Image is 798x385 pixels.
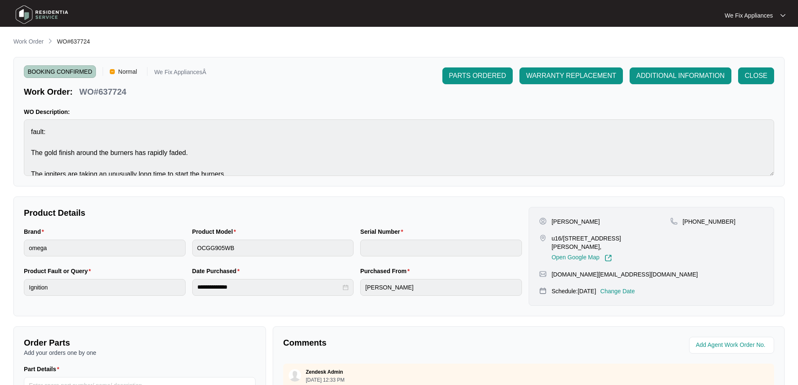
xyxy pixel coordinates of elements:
[552,287,596,295] p: Schedule: [DATE]
[696,340,769,350] input: Add Agent Work Order No.
[552,217,600,226] p: [PERSON_NAME]
[192,227,240,236] label: Product Model
[79,86,126,98] p: WO#637724
[725,11,773,20] p: We Fix Appliances
[526,71,616,81] span: WARRANTY REPLACEMENT
[24,240,186,256] input: Brand
[745,71,767,81] span: CLOSE
[47,38,54,44] img: chevron-right
[442,67,513,84] button: PARTS ORDERED
[192,267,243,275] label: Date Purchased
[24,279,186,296] input: Product Fault or Query
[552,270,698,279] p: [DOMAIN_NAME][EMAIL_ADDRESS][DOMAIN_NAME]
[552,234,670,251] p: u16/[STREET_ADDRESS][PERSON_NAME],
[24,207,522,219] p: Product Details
[552,254,612,262] a: Open Google Map
[24,119,774,176] textarea: fault: The gold finish around the burners has rapidly faded. The igniters are taking an unusually...
[24,227,47,236] label: Brand
[306,377,344,382] p: [DATE] 12:33 PM
[24,65,96,78] span: BOOKING CONFIRMED
[539,217,547,225] img: user-pin
[24,365,63,373] label: Part Details
[539,234,547,242] img: map-pin
[539,287,547,295] img: map-pin
[600,287,635,295] p: Change Date
[24,108,774,116] p: WO Description:
[24,337,256,349] p: Order Parts
[630,67,731,84] button: ADDITIONAL INFORMATION
[670,217,678,225] img: map-pin
[154,69,206,78] p: We Fix AppliancesÂ
[604,254,612,262] img: Link-External
[360,227,406,236] label: Serial Number
[360,279,522,296] input: Purchased From
[192,240,354,256] input: Product Model
[13,37,44,46] p: Work Order
[283,337,523,349] p: Comments
[539,270,547,278] img: map-pin
[683,217,736,226] p: [PHONE_NUMBER]
[780,13,785,18] img: dropdown arrow
[449,71,506,81] span: PARTS ORDERED
[360,267,413,275] label: Purchased From
[110,69,115,74] img: Vercel Logo
[738,67,774,84] button: CLOSE
[197,283,341,292] input: Date Purchased
[24,267,94,275] label: Product Fault or Query
[636,71,725,81] span: ADDITIONAL INFORMATION
[24,86,72,98] p: Work Order:
[57,38,90,45] span: WO#637724
[24,349,256,357] p: Add your orders one by one
[360,240,522,256] input: Serial Number
[289,369,301,382] img: user.svg
[12,37,45,47] a: Work Order
[519,67,623,84] button: WARRANTY REPLACEMENT
[13,2,71,27] img: residentia service logo
[306,369,343,375] p: Zendesk Admin
[115,65,140,78] span: Normal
